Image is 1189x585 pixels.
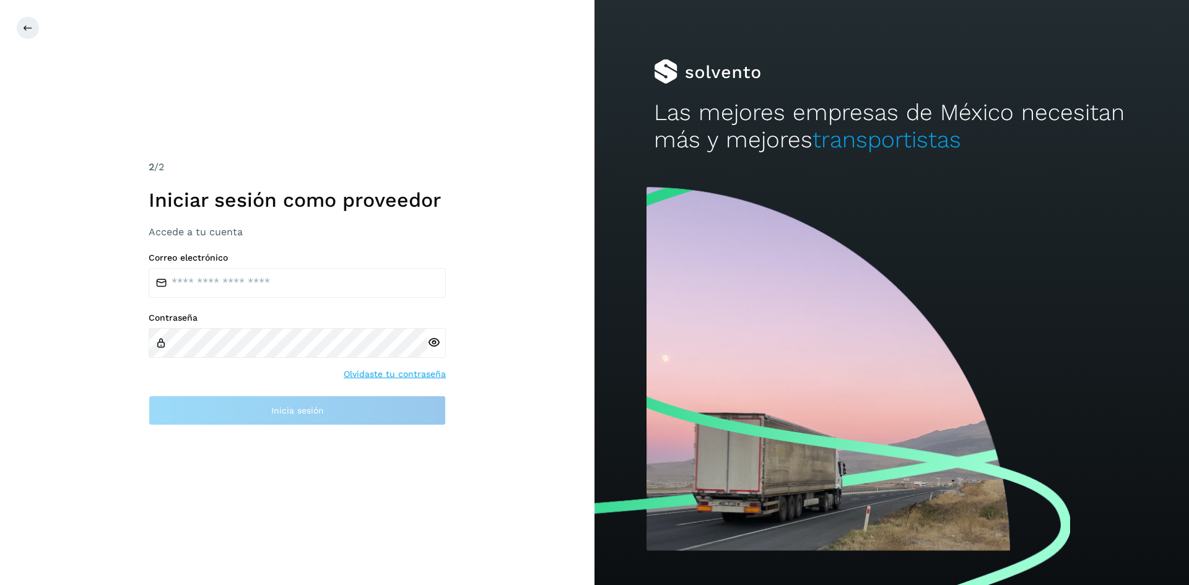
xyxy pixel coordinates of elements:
[149,226,446,238] h3: Accede a tu cuenta
[149,253,446,263] label: Correo electrónico
[149,188,446,212] h1: Iniciar sesión como proveedor
[654,99,1130,154] h2: Las mejores empresas de México necesitan más y mejores
[149,160,446,175] div: /2
[149,313,446,323] label: Contraseña
[344,368,446,381] a: Olvidaste tu contraseña
[271,406,324,415] span: Inicia sesión
[149,396,446,425] button: Inicia sesión
[149,161,154,173] span: 2
[812,126,961,153] span: transportistas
